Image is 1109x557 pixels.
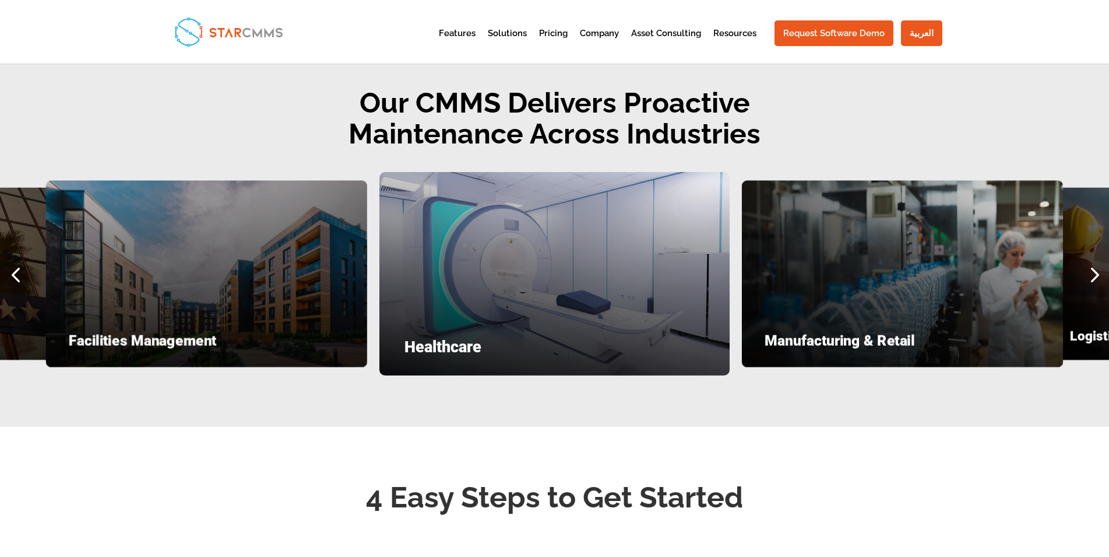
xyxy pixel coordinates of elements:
a: Solutions [488,29,527,58]
h4: Facilities Management [69,334,344,354]
div: Next slide [1078,258,1109,289]
a: Asset Consulting [631,29,701,58]
img: StarCMMS [170,12,288,51]
a: العربية [901,20,942,46]
div: Widżet czatu [915,431,1109,557]
div: 1 / 7 [379,172,730,376]
a: Company [580,29,619,58]
iframe: Chat Widget [915,431,1109,557]
a: Features [439,29,476,58]
a: Request Software Demo [774,20,893,46]
div: 7 / 7 [46,181,367,367]
h2: 4 Easy Steps to Get Started [240,477,869,524]
h4: Manufacturing & Retail [765,334,1040,354]
div: 2 / 7 [742,181,1063,367]
a: Resources [713,29,756,58]
h4: Healthcare [404,339,705,361]
a: Pricing [539,29,568,58]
